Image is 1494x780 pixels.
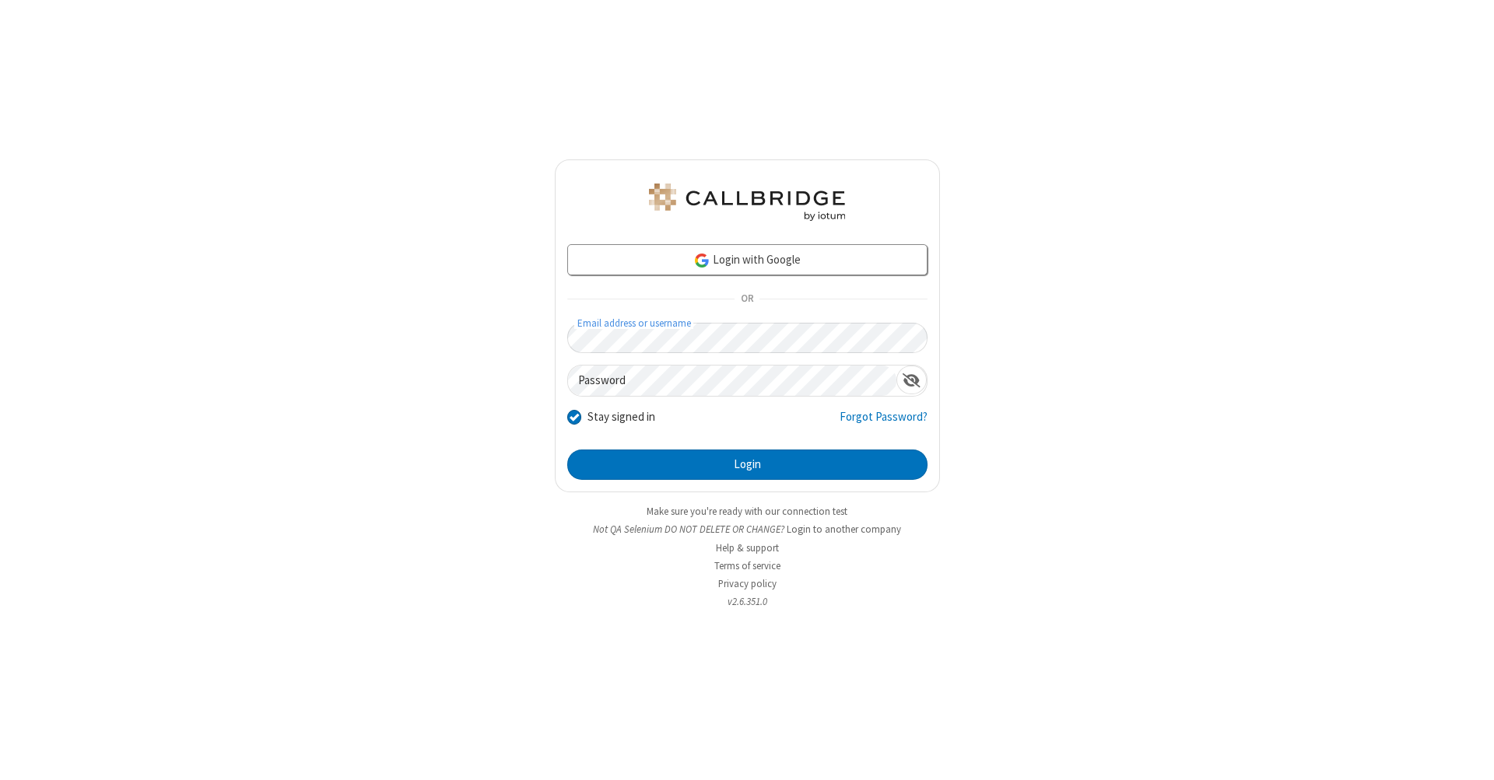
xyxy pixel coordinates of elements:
label: Stay signed in [587,408,655,426]
span: OR [735,289,759,310]
div: Show password [896,366,927,394]
a: Help & support [716,541,779,554]
button: Login [567,449,928,481]
a: Privacy policy [718,577,777,590]
li: Not QA Selenium DO NOT DELETE OR CHANGE? [555,522,940,537]
input: Email address or username [567,323,928,353]
img: google-icon.png [693,252,710,269]
a: Forgot Password? [840,408,928,438]
a: Login with Google [567,244,928,275]
img: QA Selenium DO NOT DELETE OR CHANGE [646,184,848,221]
button: Login to another company [787,522,901,537]
li: v2.6.351.0 [555,594,940,609]
input: Password [568,366,896,396]
a: Terms of service [714,559,780,572]
a: Make sure you're ready with our connection test [647,505,847,518]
